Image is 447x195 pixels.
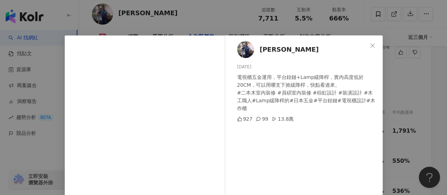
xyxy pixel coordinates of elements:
[237,41,367,58] a: KOL Avatar[PERSON_NAME]
[237,41,254,58] img: KOL Avatar
[272,115,294,123] div: 13.8萬
[256,115,268,123] div: 99
[237,73,377,112] div: 電視櫃五金運用，平台鉸鏈+Lamp緩降桿，實內高度低於20CM，可以用哪支下掀緩降桿，快點看過來。 #二本木室內裝修 #員碩室內裝修 #棕虹設計 #裝潢設計 #木工職人#Lamp緩降桿的#日本五...
[260,45,319,55] span: [PERSON_NAME]
[237,115,253,123] div: 927
[365,39,380,53] button: Close
[237,64,377,70] div: [DATE]
[370,43,375,48] span: close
